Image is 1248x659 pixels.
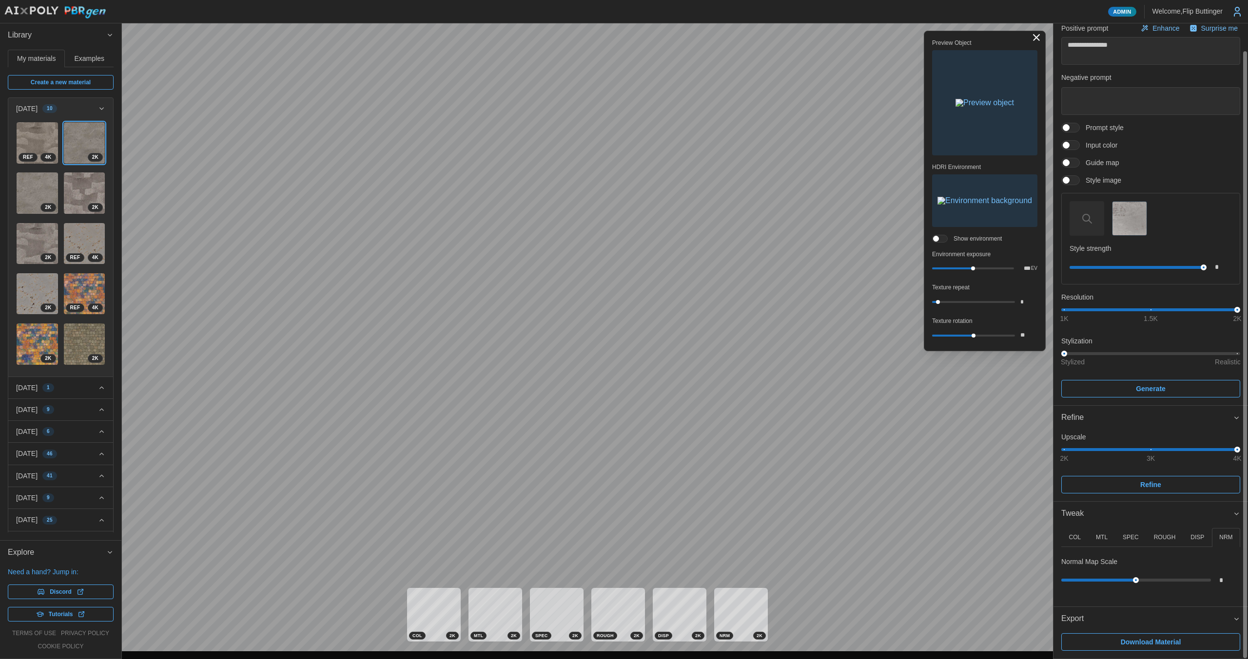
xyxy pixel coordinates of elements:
[16,223,58,265] a: YkeCWp4TSvbUnNWPVPj72K
[16,104,38,113] p: [DATE]
[16,172,58,214] a: KQMaYFblFcecHm1R3QJT2K
[8,541,106,565] span: Explore
[1053,406,1248,430] button: Refine
[695,632,701,639] span: 2 K
[1140,476,1161,493] span: Refine
[1136,380,1166,397] span: Generate
[474,632,483,639] span: MTL
[1112,202,1146,235] img: Style image
[8,119,113,376] div: [DATE]10
[1112,201,1147,236] button: Style image
[92,355,98,362] span: 2 K
[1080,140,1117,150] span: Input color
[16,493,38,503] p: [DATE]
[63,122,106,164] a: tTV4aOuOmLr7DrOAxijR2K
[45,304,51,312] span: 2 K
[1070,244,1232,253] p: Style strength
[64,223,105,264] img: uiOPzdexGBN4cDuFPTTV
[45,355,51,362] span: 2 K
[932,163,1037,171] p: HDRI Environment
[47,516,53,524] span: 25
[8,509,113,530] button: [DATE]25
[634,632,640,639] span: 2 K
[757,632,762,639] span: 2 K
[1053,502,1248,526] button: Tweak
[8,487,113,508] button: [DATE]9
[1080,175,1121,185] span: Style image
[1053,430,1248,501] div: Refine
[16,427,38,436] p: [DATE]
[1069,533,1081,542] p: COL
[70,254,80,262] span: REF
[937,197,1032,205] img: Environment background
[1201,23,1240,33] p: Surprise me
[8,377,113,398] button: [DATE]1
[1053,631,1248,659] div: Export
[932,39,1037,47] p: Preview Object
[63,172,106,214] a: eC5YMNtfBZKzbe5rum0j2K
[1080,123,1124,132] span: Prompt style
[932,250,1037,259] p: Environment exposure
[63,323,106,365] a: 9z8vkd000PTtqbFVcPWa2K
[45,254,51,262] span: 2 K
[412,632,422,639] span: COL
[63,273,106,315] a: aIuEMuWACVorOc9Kz7jF4KREF
[45,153,51,161] span: 4 K
[45,204,51,211] span: 2 K
[64,323,105,365] img: 9z8vkd000PTtqbFVcPWa
[8,531,113,553] button: [DATE]4
[8,607,114,621] a: Tutorials
[47,406,50,414] span: 9
[31,75,91,89] span: Create a new material
[1061,502,1233,526] span: Tweak
[1061,557,1117,566] p: Normal Map Scale
[17,55,56,62] span: My materials
[597,632,614,639] span: ROUGH
[720,632,730,639] span: NRM
[1123,533,1139,542] p: SPEC
[47,472,53,480] span: 41
[1138,21,1182,35] button: Enhance
[8,98,113,119] button: [DATE]10
[47,384,50,392] span: 1
[92,254,98,262] span: 4 K
[23,153,33,161] span: REF
[1061,412,1233,424] div: Refine
[572,632,578,639] span: 2 K
[1096,533,1108,542] p: MTL
[92,153,98,161] span: 2 K
[8,23,106,47] span: Library
[1152,6,1223,16] p: Welcome, Flip Buttinger
[1061,633,1240,651] button: Download Material
[4,6,106,19] img: AIxPoly PBRgen
[12,629,56,638] a: terms of use
[64,172,105,214] img: eC5YMNtfBZKzbe5rum0j
[8,567,114,577] p: Need a hand? Jump in:
[16,323,58,365] a: p4gwzLUdVQ9HcnA96Fr12K
[92,304,98,312] span: 4 K
[70,304,80,312] span: REF
[61,629,109,638] a: privacy policy
[1061,73,1240,82] p: Negative prompt
[16,122,58,164] a: V3fA0q1yzfQUo7VZHbue4KREF
[8,399,113,420] button: [DATE]9
[47,105,53,113] span: 10
[535,632,548,639] span: SPEC
[64,122,105,164] img: tTV4aOuOmLr7DrOAxijR
[8,421,113,442] button: [DATE]6
[449,632,455,639] span: 2 K
[17,323,58,365] img: p4gwzLUdVQ9HcnA96Fr1
[8,584,114,599] a: Discord
[1061,336,1240,346] p: Stylization
[16,515,38,525] p: [DATE]
[92,204,98,211] span: 2 K
[1031,266,1037,271] p: EV
[1154,533,1176,542] p: ROUGH
[1061,476,1240,493] button: Refine
[1219,533,1232,542] p: NRM
[1030,31,1043,44] button: Toggle viewport controls
[1061,23,1108,33] p: Positive prompt
[1053,607,1248,631] button: Export
[17,273,58,315] img: bt78Pr2E4IUUq9mQZQn9
[1190,533,1204,542] p: DISP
